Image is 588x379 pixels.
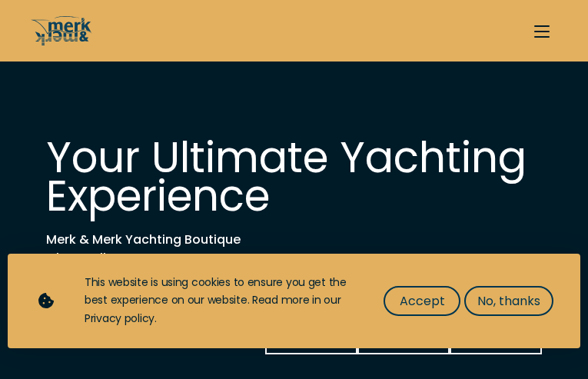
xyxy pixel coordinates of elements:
[400,291,445,311] span: Accept
[464,286,553,316] button: No, thanks
[477,291,540,311] span: No, thanks
[85,311,154,326] a: Privacy policy
[384,286,460,316] button: Accept
[85,274,353,328] div: This website is using cookies to ensure you get the best experience on our website. Read more in ...
[46,138,542,215] h1: Your Ultimate Yachting Experience
[46,231,542,286] h2: Merk & Merk Yachting Boutique - buy, sell & manage new and pre-owned luxury yachts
